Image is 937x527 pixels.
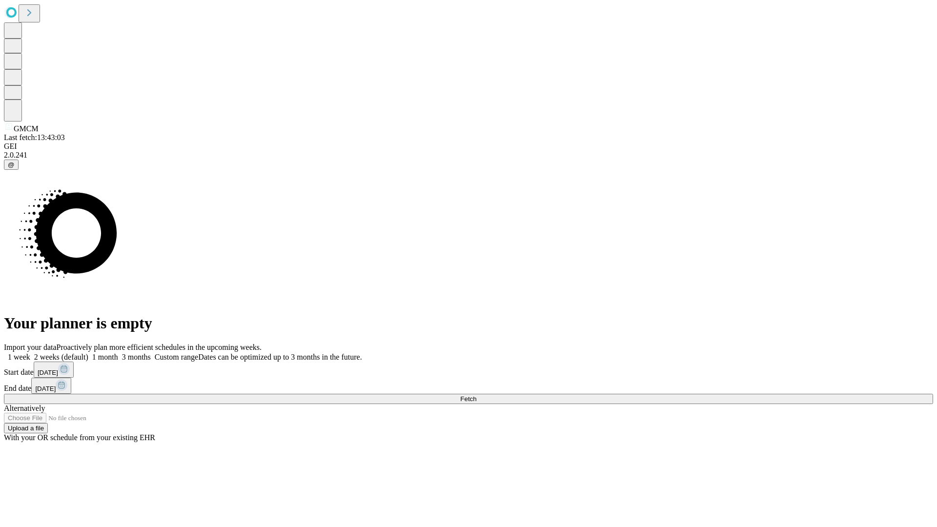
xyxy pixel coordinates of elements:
[4,142,933,151] div: GEI
[57,343,262,351] span: Proactively plan more efficient schedules in the upcoming weeks.
[92,353,118,361] span: 1 month
[34,353,88,361] span: 2 weeks (default)
[38,369,58,376] span: [DATE]
[4,160,19,170] button: @
[4,433,155,442] span: With your OR schedule from your existing EHR
[4,404,45,412] span: Alternatively
[4,394,933,404] button: Fetch
[4,423,48,433] button: Upload a file
[4,378,933,394] div: End date
[4,151,933,160] div: 2.0.241
[4,343,57,351] span: Import your data
[14,124,39,133] span: GMCM
[8,353,30,361] span: 1 week
[31,378,71,394] button: [DATE]
[34,362,74,378] button: [DATE]
[155,353,198,361] span: Custom range
[198,353,362,361] span: Dates can be optimized up to 3 months in the future.
[8,161,15,168] span: @
[35,385,56,392] span: [DATE]
[4,314,933,332] h1: Your planner is empty
[460,395,476,403] span: Fetch
[122,353,151,361] span: 3 months
[4,133,65,142] span: Last fetch: 13:43:03
[4,362,933,378] div: Start date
